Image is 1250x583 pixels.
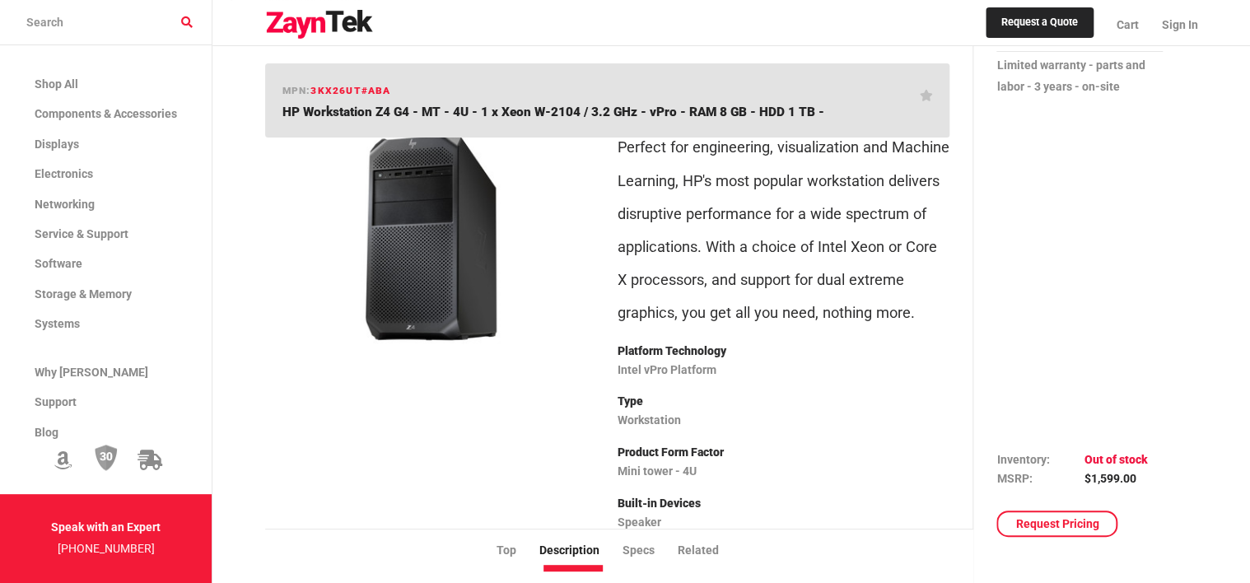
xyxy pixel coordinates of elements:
p: Product Form Factor [617,442,949,464]
p: Speaker [617,512,949,534]
img: 3KX26UT#ABA -- HP Workstation Z4 G4 - MT - 4U - 1 x Xeon W-2104 / 3.2 GHz - vPro - RAM 8 GB - HDD... [278,121,585,351]
p: Type [617,391,949,413]
a: Sign In [1150,4,1198,45]
li: Related [678,542,742,560]
td: $1,599.00 [1084,469,1147,487]
span: Blog [35,426,58,439]
h6: mpn: [282,83,391,99]
span: Support [35,395,77,408]
span: HP Workstation Z4 G4 - MT - 4U - 1 x Xeon W-2104 / 3.2 GHz - vPro - RAM 8 GB - HDD 1 TB - [282,105,824,119]
img: 30 Day Return Policy [95,444,118,472]
span: Why [PERSON_NAME] [35,366,148,379]
span: Storage & Memory [35,287,132,301]
span: Displays [35,138,79,151]
p: Built-in Devices [617,493,949,515]
p: Workstation [617,410,949,431]
span: Components & Accessories [35,107,177,120]
td: Inventory [996,450,1084,469]
span: Electronics [35,167,93,180]
a: [PHONE_NUMBER] [58,542,155,555]
p: Intel vPro Platform [617,360,949,381]
p: Platform Technology [617,341,949,362]
span: Cart [1117,18,1139,31]
td: MSRP [996,469,1084,487]
span: Service & Support [35,227,128,240]
a: Request a Quote [986,7,1094,39]
li: Description [539,542,623,560]
p: Mini tower - 4U [617,461,949,483]
p: Limited warranty - parts and labor - 3 years - on-site [996,55,1163,98]
span: Shop All [35,77,78,91]
li: Specs [623,542,678,560]
span: Software [35,257,82,270]
p: Perfect for engineering, visualization and Machine Learning, HP's most popular workstation delive... [617,131,949,329]
span: Networking [35,198,95,211]
a: Cart [1105,4,1150,45]
strong: Speak with an Expert [51,520,161,534]
li: Top [497,542,539,560]
span: 3KX26UT#ABA [310,85,390,96]
a: Request Pricing [996,511,1117,537]
img: logo [265,10,374,40]
span: Systems [35,317,80,330]
span: Out of stock [1084,453,1147,466]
